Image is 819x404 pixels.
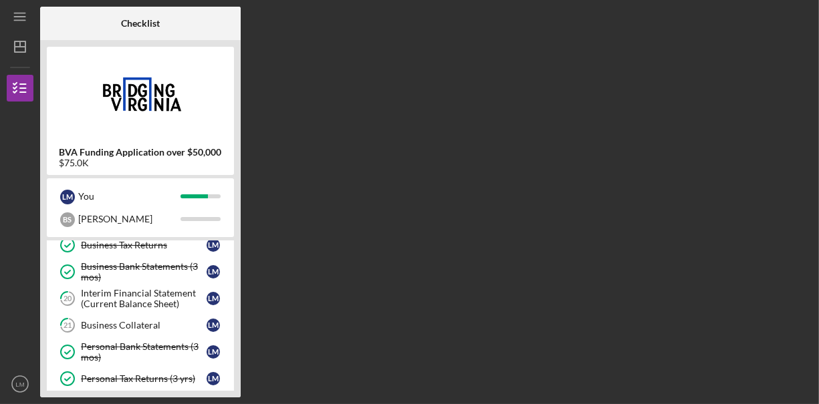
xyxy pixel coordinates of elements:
[53,285,227,312] a: 20Interim Financial Statement (Current Balance Sheet)LM
[60,158,222,168] div: $75.0K
[81,341,207,363] div: Personal Bank Statements (3 mos)
[60,147,222,158] b: BVA Funding Application over $50,000
[207,292,220,305] div: L M
[15,381,24,388] text: LM
[53,339,227,365] a: Personal Bank Statements (3 mos)LM
[53,365,227,392] a: Personal Tax Returns (3 yrs)LM
[207,345,220,359] div: L M
[81,240,207,250] div: Business Tax Returns
[53,312,227,339] a: 21Business CollateralLM
[207,372,220,385] div: L M
[81,320,207,331] div: Business Collateral
[60,212,75,227] div: B S
[47,53,234,134] img: Product logo
[53,232,227,258] a: Business Tax ReturnsLM
[64,294,72,303] tspan: 20
[81,373,207,384] div: Personal Tax Returns (3 yrs)
[121,18,160,29] b: Checklist
[78,185,181,208] div: You
[81,261,207,282] div: Business Bank Statements (3 mos)
[53,258,227,285] a: Business Bank Statements (3 mos)LM
[207,265,220,278] div: L M
[207,319,220,332] div: L M
[60,190,75,204] div: L M
[7,371,33,397] button: LM
[207,238,220,252] div: L M
[64,321,72,330] tspan: 21
[81,288,207,309] div: Interim Financial Statement (Current Balance Sheet)
[78,208,181,230] div: [PERSON_NAME]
